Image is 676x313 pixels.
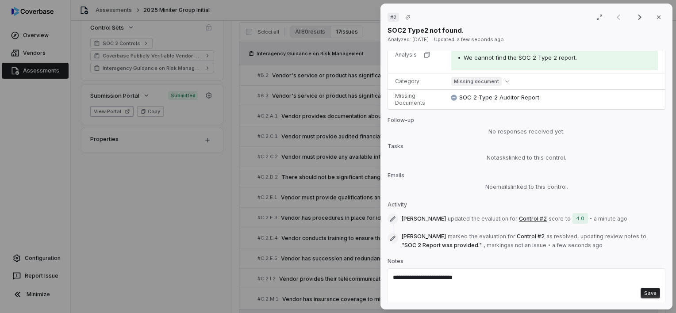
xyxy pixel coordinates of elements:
button: Save [641,288,660,298]
p: Missing Documents [395,92,437,107]
button: Next result [631,12,649,23]
span: • [548,241,550,248]
button: Control #2 [519,215,547,222]
span: marked [448,233,468,240]
p: Activity [388,201,665,212]
span: Analyzed: [DATE] [388,36,429,42]
span: , [402,233,665,249]
p: Emails [388,172,665,183]
span: review notes [605,233,639,240]
span: as resolved , [546,233,579,240]
div: No responses received yet. [388,127,665,136]
span: [PERSON_NAME] [402,233,446,240]
span: • [590,215,592,222]
span: score [549,215,564,222]
span: a few seconds ago [552,242,603,249]
span: 4.0 [572,213,588,224]
span: SOC 2 Type 2 Auditor Report [459,93,539,102]
button: Control #2 [517,233,545,240]
span: Missing document [451,77,502,86]
span: marking [487,242,507,249]
span: " SOC 2 Report was provided. " [402,242,482,248]
span: the evaluation for [472,215,517,222]
span: [PERSON_NAME] [402,215,446,222]
span: We cannot find the SOC 2 Type 2 report. [464,54,577,61]
p: Tasks [388,143,665,153]
p: Follow-up [388,117,665,127]
span: the evaluation for [469,233,515,240]
p: Analysis [395,51,417,58]
p: SOC2 Type2 not found. [388,26,464,35]
span: as not an issue [507,242,546,249]
span: Updated: a few seconds ago [434,36,504,42]
span: No tasks linked to this control. [487,153,566,161]
span: # 2 [390,14,396,21]
p: Notes [388,258,665,268]
span: No emails linked to this control. [485,183,568,191]
span: updated [448,215,470,222]
span: a minute ago [594,215,627,222]
span: to [641,233,646,240]
span: updating [580,233,603,240]
span: to [565,215,571,222]
button: Copy link [400,9,416,25]
p: Category [395,78,437,85]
